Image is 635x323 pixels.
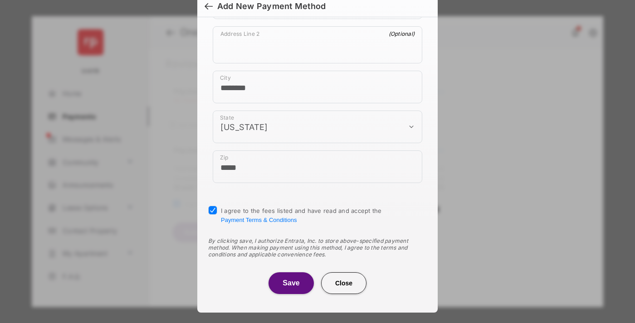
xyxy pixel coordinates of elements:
[213,111,422,143] div: payment_method_screening[postal_addresses][administrativeArea]
[208,237,427,258] div: By clicking save, I authorize Entrata, Inc. to store above-specified payment method. When making ...
[213,150,422,183] div: payment_method_screening[postal_addresses][postalCode]
[221,217,297,223] button: I agree to the fees listed and have read and accept the
[213,71,422,103] div: payment_method_screening[postal_addresses][locality]
[213,26,422,63] div: payment_method_screening[postal_addresses][addressLine2]
[269,272,314,294] button: Save
[321,272,366,294] button: Close
[221,207,382,223] span: I agree to the fees listed and have read and accept the
[217,1,326,11] div: Add New Payment Method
